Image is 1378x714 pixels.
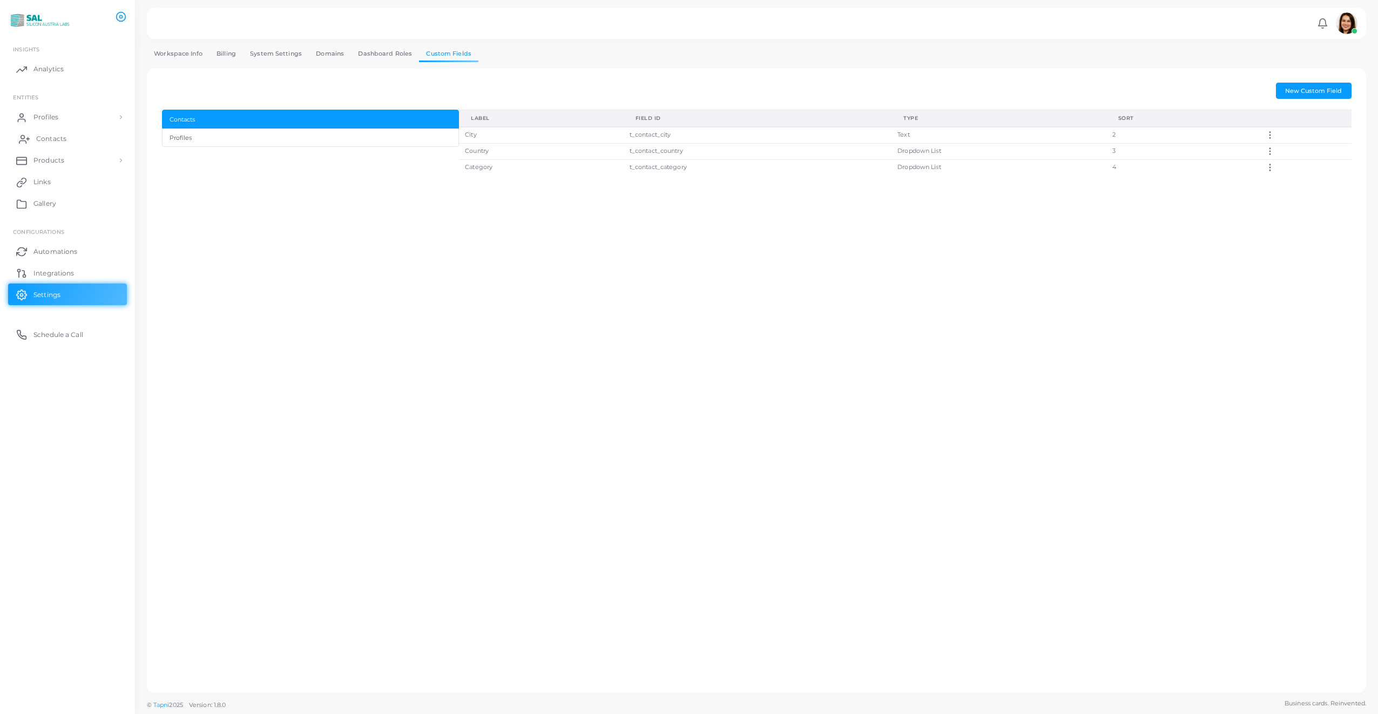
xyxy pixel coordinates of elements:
[903,114,1094,122] div: Type
[8,193,127,214] a: Gallery
[33,247,77,257] span: Automations
[8,262,127,284] a: Integrations
[459,159,624,176] td: Category
[170,133,192,143] div: Profiles
[1333,12,1360,34] a: avatar
[33,268,74,278] span: Integrations
[162,129,460,147] button: Profiles
[33,199,56,208] span: Gallery
[459,127,624,144] td: City
[13,94,38,100] span: ENTITIES
[459,143,624,159] td: Country
[147,46,210,62] a: Workspace Info
[210,46,243,62] a: Billing
[243,46,309,62] a: System Settings
[8,284,127,305] a: Settings
[1112,163,1116,171] span: 4
[897,163,941,171] span: Dropdown List
[8,240,127,262] a: Automations
[147,700,226,710] span: ©
[8,128,127,150] a: Contacts
[13,46,39,52] span: INSIGHTS
[1336,12,1357,34] img: avatar
[624,159,891,176] td: t_contact_category
[153,701,170,709] a: Tapni
[13,228,64,235] span: Configurations
[8,324,127,345] a: Schedule a Call
[36,134,66,144] span: Contacts
[33,156,64,165] span: Products
[1285,699,1366,708] span: Business cards. Reinvented.
[33,64,64,74] span: Analytics
[169,700,183,710] span: 2025
[189,701,226,709] span: Version: 1.8.0
[1276,83,1352,99] button: New Custom Field
[8,150,127,171] a: Products
[10,10,70,30] img: logo
[1118,114,1247,122] div: Sort
[419,46,478,62] a: Custom Fields
[1285,87,1342,95] span: New Custom Field
[897,147,941,154] span: Dropdown List
[8,171,127,193] a: Links
[170,115,195,124] div: Contacts
[897,131,909,138] span: Text
[1112,147,1116,154] span: 3
[33,177,51,187] span: Links
[33,290,60,300] span: Settings
[309,46,351,62] a: Domains
[33,112,58,122] span: Profiles
[8,106,127,128] a: Profiles
[1259,110,1352,127] th: Action
[471,114,612,122] div: Label
[636,114,880,122] div: Field ID
[162,110,460,129] button: Contacts
[351,46,419,62] a: Dashboard Roles
[624,143,891,159] td: t_contact_country
[8,58,127,80] a: Analytics
[1112,131,1116,138] span: 2
[624,127,891,144] td: t_contact_city
[33,330,83,340] span: Schedule a Call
